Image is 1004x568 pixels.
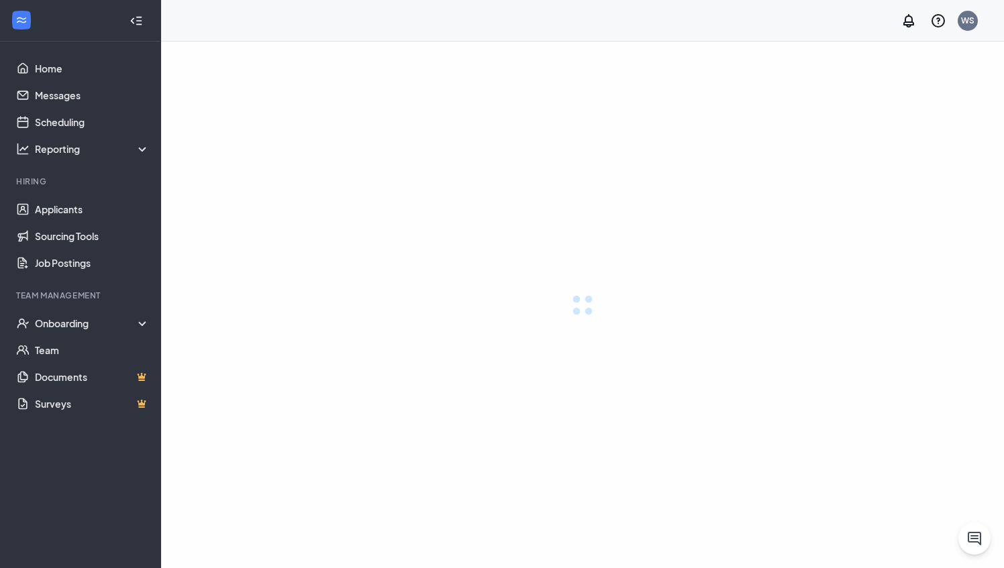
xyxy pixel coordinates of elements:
[35,337,150,363] a: Team
[16,176,147,187] div: Hiring
[35,317,150,330] div: Onboarding
[35,390,150,417] a: SurveysCrown
[35,249,150,276] a: Job Postings
[35,363,150,390] a: DocumentsCrown
[35,109,150,135] a: Scheduling
[16,317,30,330] svg: UserCheck
[901,13,917,29] svg: Notifications
[35,142,150,156] div: Reporting
[35,82,150,109] a: Messages
[16,290,147,301] div: Team Management
[35,223,150,249] a: Sourcing Tools
[966,530,983,547] svg: ChatActive
[15,13,28,27] svg: WorkstreamLogo
[35,55,150,82] a: Home
[130,14,143,27] svg: Collapse
[35,196,150,223] a: Applicants
[930,13,946,29] svg: QuestionInfo
[958,522,991,555] button: ChatActive
[961,15,974,26] div: WS
[16,142,30,156] svg: Analysis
